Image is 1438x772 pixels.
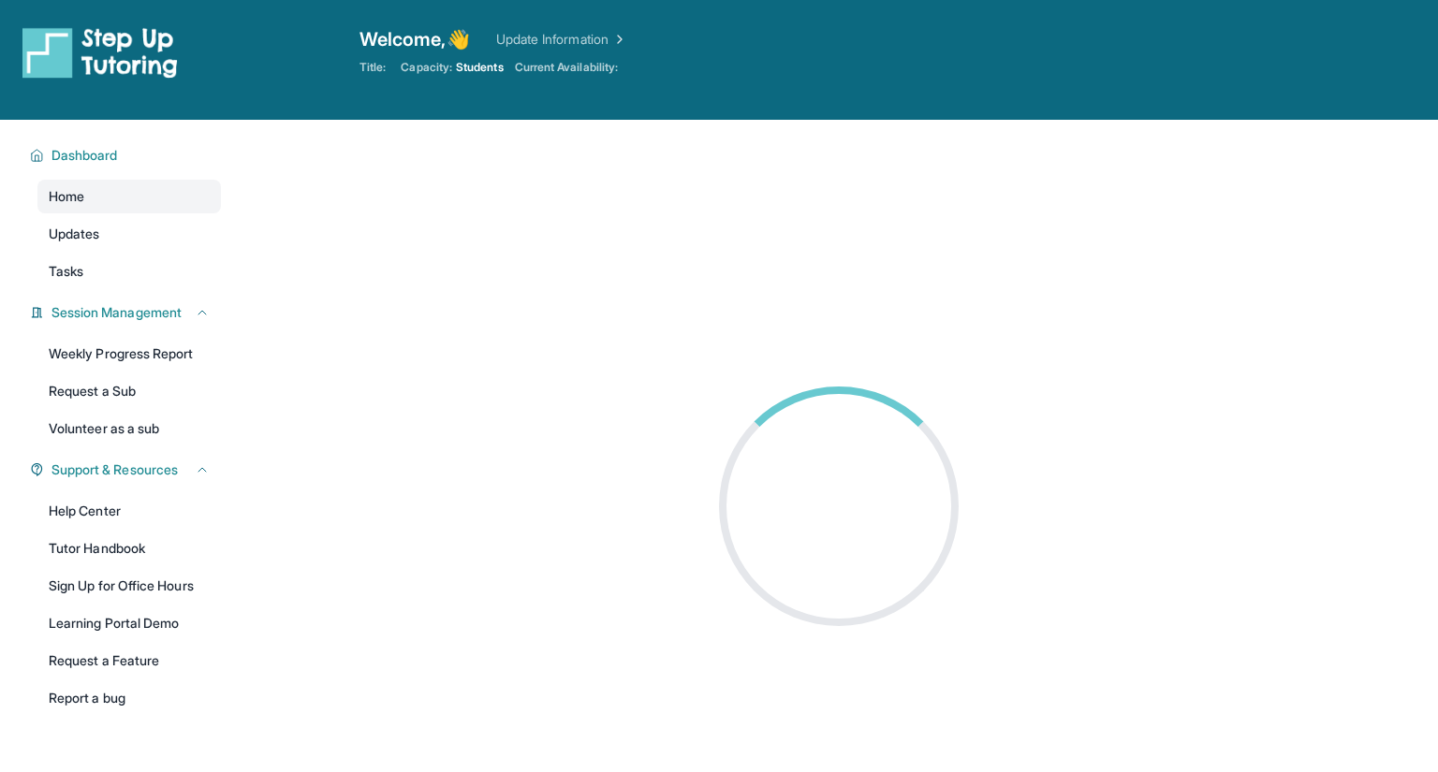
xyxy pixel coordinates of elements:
[37,532,221,565] a: Tutor Handbook
[49,187,84,206] span: Home
[609,30,627,49] img: Chevron Right
[37,644,221,677] a: Request a Feature
[37,374,221,408] a: Request a Sub
[359,26,470,52] span: Welcome, 👋
[401,60,452,75] span: Capacity:
[51,303,182,322] span: Session Management
[51,146,118,165] span: Dashboard
[49,262,83,281] span: Tasks
[37,180,221,213] a: Home
[456,60,504,75] span: Students
[22,26,178,79] img: logo
[37,606,221,640] a: Learning Portal Demo
[44,146,210,165] button: Dashboard
[37,255,221,288] a: Tasks
[37,412,221,445] a: Volunteer as a sub
[44,303,210,322] button: Session Management
[496,30,627,49] a: Update Information
[44,460,210,479] button: Support & Resources
[515,60,618,75] span: Current Availability:
[49,225,100,243] span: Updates
[359,60,386,75] span: Title:
[51,460,178,479] span: Support & Resources
[37,494,221,528] a: Help Center
[37,681,221,715] a: Report a bug
[37,217,221,251] a: Updates
[37,569,221,603] a: Sign Up for Office Hours
[37,337,221,371] a: Weekly Progress Report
